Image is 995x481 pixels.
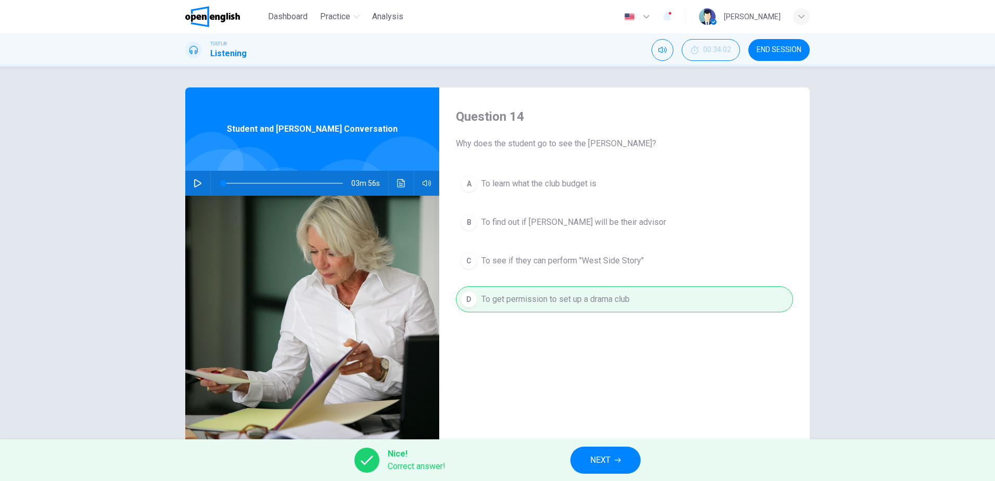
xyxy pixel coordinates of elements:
span: END SESSION [757,46,801,54]
img: Profile picture [699,8,716,25]
span: Student and [PERSON_NAME] Conversation [227,123,398,135]
span: Nice! [388,448,445,460]
img: en [623,13,636,21]
span: Dashboard [268,10,308,23]
span: Practice [320,10,350,23]
button: NEXT [570,447,641,474]
span: Why does the student go to see the [PERSON_NAME]? [456,137,793,150]
a: OpenEnglish logo [185,6,264,27]
button: END SESSION [748,39,810,61]
h4: Question 14 [456,108,793,125]
span: Analysis [372,10,403,23]
img: OpenEnglish logo [185,6,240,27]
button: Click to see the audio transcription [393,171,410,196]
div: Hide [682,39,740,61]
span: 03m 56s [351,171,388,196]
div: Mute [652,39,673,61]
button: Analysis [368,7,407,26]
span: TOEFL® [210,40,227,47]
span: NEXT [590,453,610,467]
img: Student and Dean Conversation [185,196,439,449]
span: 00:34:02 [703,46,731,54]
h1: Listening [210,47,247,60]
button: Practice [316,7,364,26]
button: 00:34:02 [682,39,740,61]
div: [PERSON_NAME] [724,10,781,23]
button: Dashboard [264,7,312,26]
span: Correct answer! [388,460,445,473]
